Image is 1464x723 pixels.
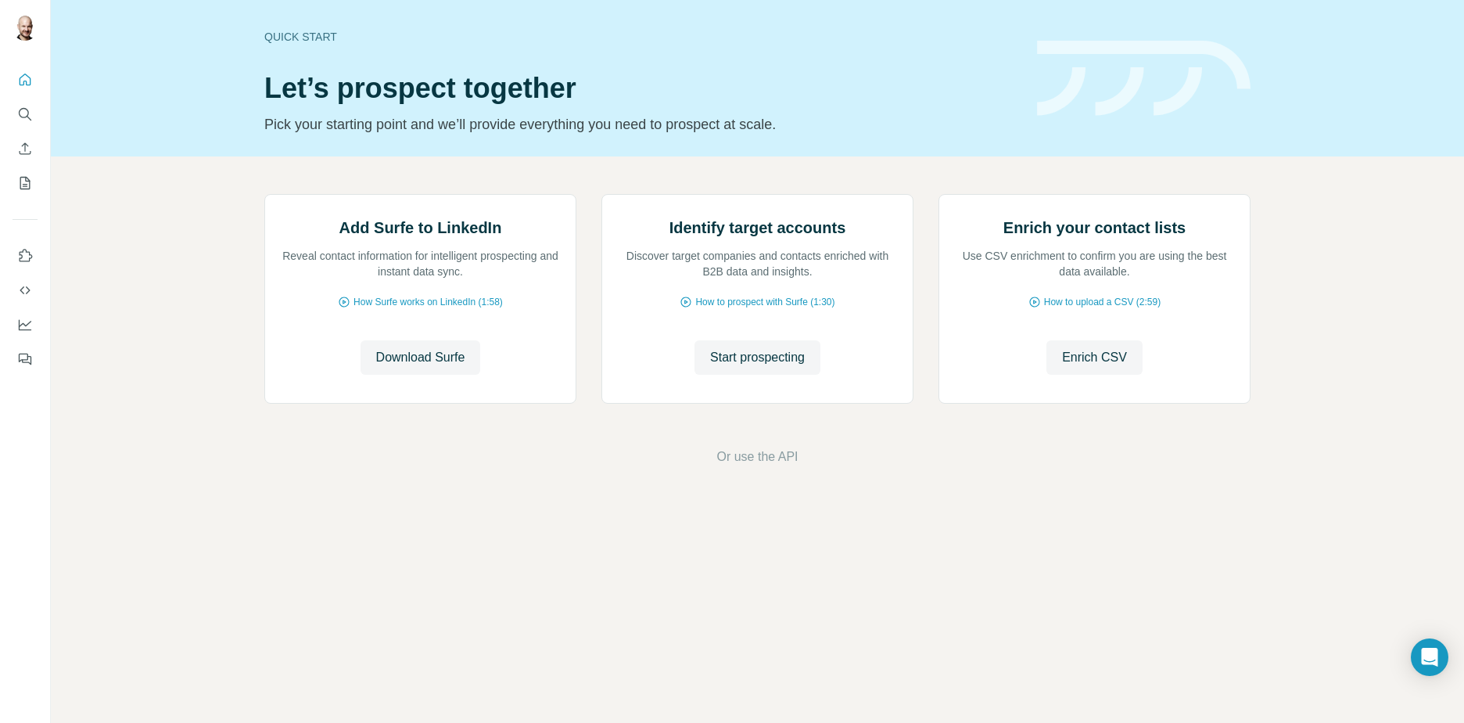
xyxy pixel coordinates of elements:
span: Download Surfe [376,348,465,367]
span: How to upload a CSV (2:59) [1044,295,1161,309]
p: Use CSV enrichment to confirm you are using the best data available. [955,248,1234,279]
button: My lists [13,169,38,197]
button: Quick start [13,66,38,94]
h1: Let’s prospect together [264,73,1018,104]
button: Dashboard [13,311,38,339]
span: Start prospecting [710,348,805,367]
span: Enrich CSV [1062,348,1127,367]
span: How to prospect with Surfe (1:30) [695,295,834,309]
button: Download Surfe [361,340,481,375]
p: Reveal contact information for intelligent prospecting and instant data sync. [281,248,560,279]
h2: Identify target accounts [669,217,846,239]
p: Discover target companies and contacts enriched with B2B data and insights. [618,248,897,279]
button: Or use the API [716,448,798,466]
button: Start prospecting [694,340,820,375]
div: Quick start [264,29,1018,45]
button: Feedback [13,345,38,373]
button: Enrich CSV [1046,340,1143,375]
button: Enrich CSV [13,135,38,163]
h2: Enrich your contact lists [1003,217,1186,239]
button: Use Surfe on LinkedIn [13,242,38,270]
h2: Add Surfe to LinkedIn [339,217,502,239]
span: How Surfe works on LinkedIn (1:58) [353,295,503,309]
button: Use Surfe API [13,276,38,304]
button: Search [13,100,38,128]
div: Open Intercom Messenger [1411,638,1448,676]
img: Avatar [13,16,38,41]
img: banner [1037,41,1250,117]
p: Pick your starting point and we’ll provide everything you need to prospect at scale. [264,113,1018,135]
